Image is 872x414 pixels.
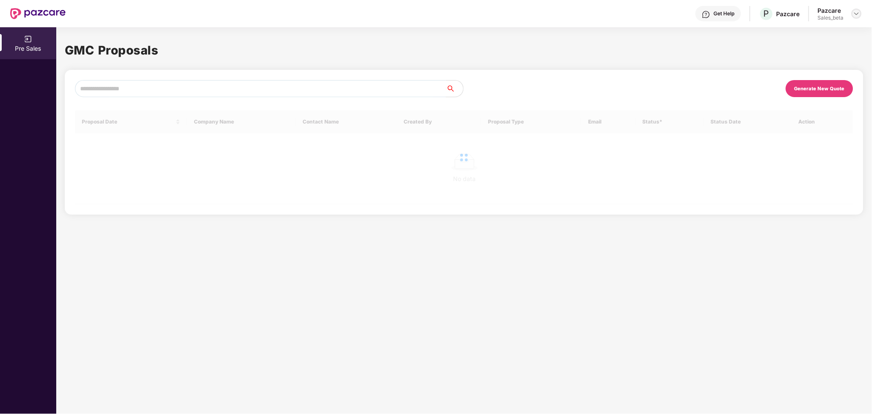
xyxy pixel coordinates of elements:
div: Get Help [714,10,735,17]
h1: GMC Proposals [65,41,863,60]
img: svg+xml;base64,PHN2ZyB3aWR0aD0iMjAiIGhlaWdodD0iMjAiIHZpZXdCb3g9IjAgMCAyMCAyMCIgZmlsbD0ibm9uZSIgeG... [24,35,32,43]
img: svg+xml;base64,PHN2ZyBpZD0iRHJvcGRvd24tMzJ4MzIiIHhtbG5zPSJodHRwOi8vd3d3LnczLm9yZy8yMDAwL3N2ZyIgd2... [853,10,860,17]
img: svg+xml;base64,PHN2ZyBpZD0iSGVscC0zMngzMiIgeG1sbnM9Imh0dHA6Ly93d3cudzMub3JnLzIwMDAvc3ZnIiB3aWR0aD... [702,10,710,19]
div: Generate New Quote [794,86,845,92]
span: search [446,85,463,92]
div: Pazcare [777,10,800,18]
span: P [764,9,769,19]
div: Pazcare [818,6,844,14]
img: New Pazcare Logo [10,8,66,19]
div: Sales_beta [818,14,844,21]
button: search [446,80,464,97]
